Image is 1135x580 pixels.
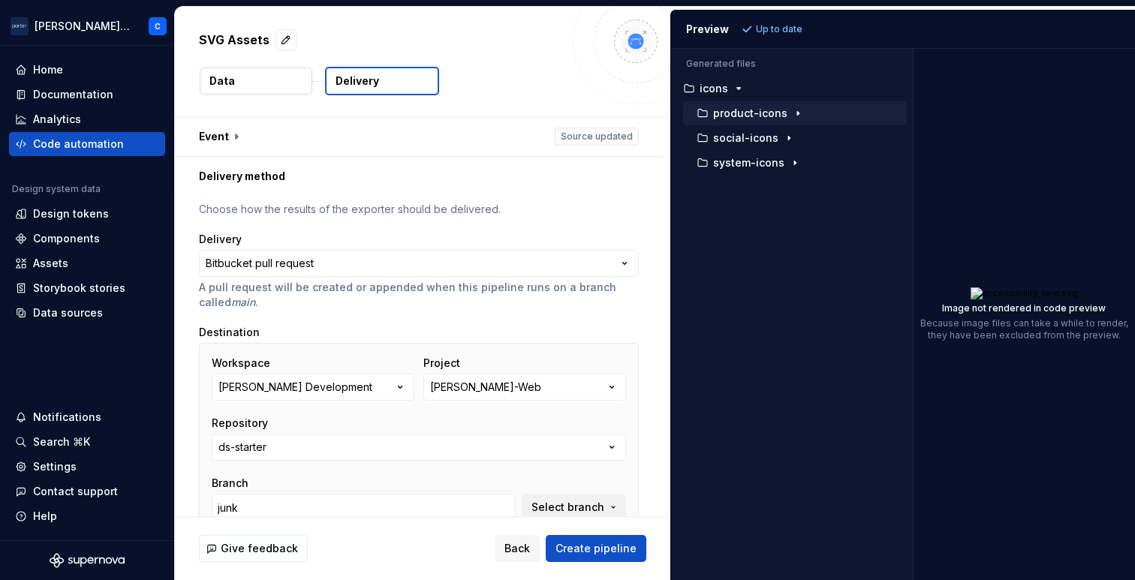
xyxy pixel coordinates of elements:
div: Preview [686,22,729,37]
div: Home [33,62,63,77]
div: Storybook stories [33,281,125,296]
button: Select branch [522,494,626,521]
div: [PERSON_NAME]-Web [430,380,541,395]
button: icons [677,80,907,97]
label: Workspace [212,356,270,371]
div: ds-starter [218,440,266,455]
img: accessibility_new.svg [971,287,1078,299]
a: Data sources [9,301,165,325]
img: f0306bc8-3074-41fb-b11c-7d2e8671d5eb.png [11,17,29,35]
a: Home [9,58,165,82]
div: Data sources [33,305,103,320]
div: Design system data [12,183,101,195]
a: Components [9,227,165,251]
button: [PERSON_NAME] AirlinesC [3,10,171,42]
div: Assets [33,256,68,271]
a: Storybook stories [9,276,165,300]
p: product-icons [713,107,787,119]
button: Give feedback [199,535,308,562]
button: Notifications [9,405,165,429]
div: Help [33,509,57,524]
div: [PERSON_NAME] Airlines [35,19,131,34]
button: Search ⌘K [9,430,165,454]
span: Give feedback [221,541,298,556]
span: Create pipeline [555,541,637,556]
div: Contact support [33,484,118,499]
label: Project [423,356,460,371]
p: system-icons [713,157,784,169]
p: icons [700,83,728,95]
a: Settings [9,455,165,479]
button: [PERSON_NAME]-Web [423,374,626,401]
p: Delivery [336,74,379,89]
p: A pull request will be created or appended when this pipeline runs on a branch called . [199,280,639,310]
div: [PERSON_NAME] Development [218,380,372,395]
span: Back [504,541,530,556]
button: Data [200,68,312,95]
i: main [231,296,255,308]
p: Up to date [756,23,802,35]
button: Help [9,504,165,528]
label: Delivery [199,232,242,247]
label: Destination [199,325,260,340]
div: Notifications [33,410,101,425]
button: [PERSON_NAME] Development [212,374,414,401]
p: social-icons [713,132,778,144]
p: Image not rendered in code preview [914,302,1135,314]
div: C [155,20,161,32]
button: product-icons [683,105,907,122]
div: Code automation [33,137,124,152]
button: Contact support [9,479,165,503]
button: Back [495,535,540,562]
a: Documentation [9,83,165,107]
a: Analytics [9,107,165,131]
button: ds-starter [212,434,626,461]
button: Delivery [325,67,439,95]
button: system-icons [683,155,907,171]
label: Branch [212,476,248,491]
button: Create pipeline [546,535,646,562]
label: Repository [212,416,268,431]
div: Components [33,231,100,246]
span: Select branch [531,500,604,515]
svg: Supernova Logo [50,553,125,568]
a: Code automation [9,132,165,156]
div: Search ⌘K [33,434,90,449]
p: Choose how the results of the exporter should be delivered. [199,202,639,217]
div: Settings [33,459,77,474]
a: Assets [9,251,165,275]
p: SVG Assets [199,31,269,49]
div: Analytics [33,112,81,127]
p: Generated files [686,58,898,70]
p: Because image files can take a while to render, they have been excluded from the preview. [914,317,1135,341]
div: Design tokens [33,206,109,221]
button: social-icons [683,130,907,146]
input: Enter a branch name or select a branch [212,494,516,521]
div: Documentation [33,87,113,102]
a: Design tokens [9,202,165,226]
p: Data [209,74,235,89]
